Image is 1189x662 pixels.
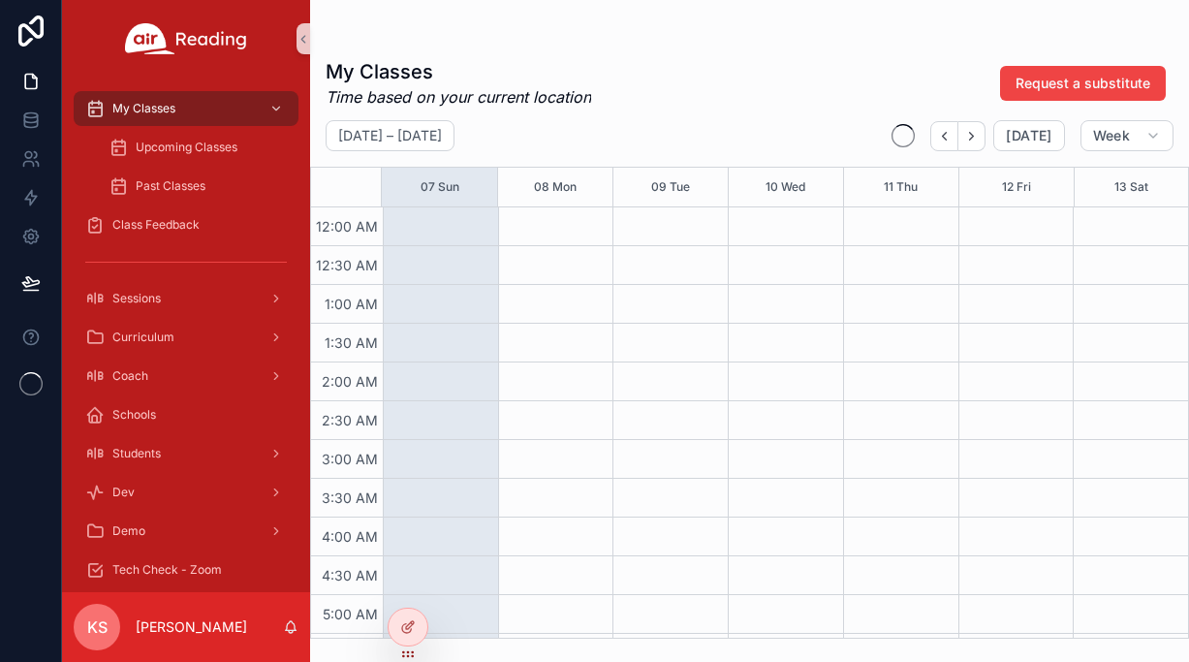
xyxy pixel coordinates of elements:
span: 1:00 AM [320,296,383,312]
a: Curriculum [74,320,298,355]
a: Upcoming Classes [97,130,298,165]
a: Coach [74,359,298,394]
span: 4:00 AM [317,528,383,545]
button: Next [958,121,986,151]
img: App logo [125,23,247,54]
em: Time based on your current location [326,85,591,109]
span: Sessions [112,291,161,306]
span: Students [112,446,161,461]
button: 11 Thu [884,168,918,206]
span: Coach [112,368,148,384]
a: Sessions [74,281,298,316]
span: 1:30 AM [320,334,383,351]
span: 2:30 AM [317,412,383,428]
button: 09 Tue [651,168,690,206]
span: Schools [112,407,156,423]
span: 5:00 AM [318,606,383,622]
a: Past Classes [97,169,298,204]
span: Tech Check - Zoom [112,562,222,578]
button: Request a substitute [1000,66,1166,101]
a: Demo [74,514,298,549]
a: Students [74,436,298,471]
span: KS [87,615,108,639]
span: Class Feedback [112,217,200,233]
a: Tech Check - Zoom [74,552,298,587]
button: 13 Sat [1114,168,1148,206]
button: Week [1080,120,1173,151]
span: Upcoming Classes [136,140,237,155]
span: [DATE] [1006,127,1051,144]
a: Dev [74,475,298,510]
h1: My Classes [326,58,591,85]
button: [DATE] [993,120,1064,151]
span: 4:30 AM [317,567,383,583]
span: 12:00 AM [311,218,383,235]
h2: [DATE] – [DATE] [338,126,442,145]
a: Schools [74,397,298,432]
span: My Classes [112,101,175,116]
span: 3:00 AM [317,451,383,467]
span: Week [1093,127,1130,144]
span: Curriculum [112,330,174,345]
button: 12 Fri [1002,168,1031,206]
div: scrollable content [62,78,310,592]
span: Dev [112,485,135,500]
span: 3:30 AM [317,489,383,506]
span: 2:00 AM [317,373,383,390]
button: 10 Wed [766,168,805,206]
span: Request a substitute [1016,74,1150,93]
p: [PERSON_NAME] [136,617,247,637]
span: 12:30 AM [311,257,383,273]
button: 07 Sun [421,168,459,206]
span: Demo [112,523,145,539]
button: 08 Mon [534,168,577,206]
a: Class Feedback [74,207,298,242]
button: Back [930,121,958,151]
span: Past Classes [136,178,205,194]
a: My Classes [74,91,298,126]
